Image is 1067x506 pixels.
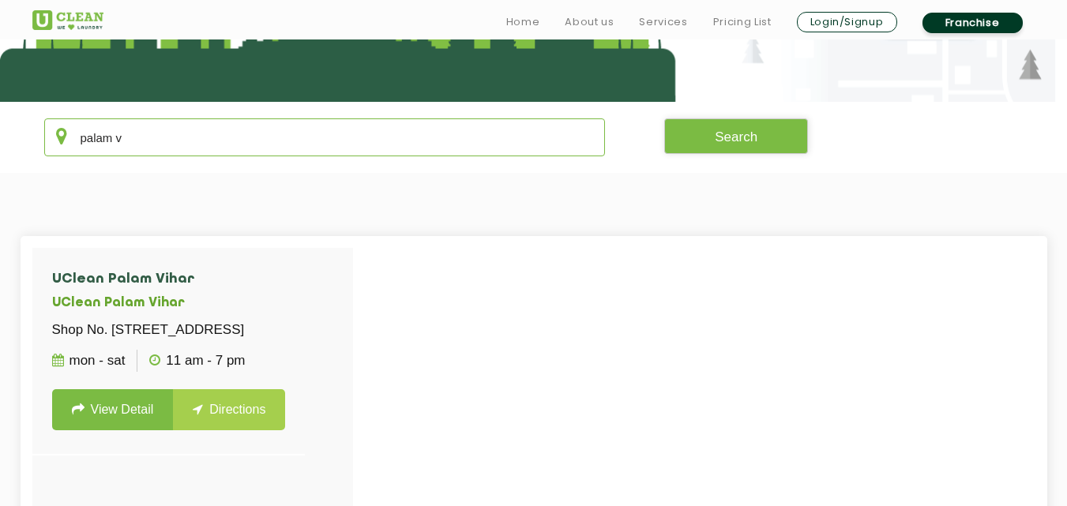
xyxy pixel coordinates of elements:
[506,13,540,32] a: Home
[52,272,286,287] h4: UClean Palam Vihar
[664,118,808,154] button: Search
[52,296,286,311] h5: UClean Palam Vihar
[173,389,285,430] a: Directions
[639,13,687,32] a: Services
[52,350,126,372] p: Mon - Sat
[149,350,245,372] p: 11 AM - 7 PM
[797,12,897,32] a: Login/Signup
[44,118,606,156] input: Enter city/area/pin Code
[922,13,1023,33] a: Franchise
[52,319,286,341] p: Shop No. [STREET_ADDRESS]
[565,13,614,32] a: About us
[52,389,174,430] a: View Detail
[713,13,772,32] a: Pricing List
[32,10,103,30] img: UClean Laundry and Dry Cleaning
